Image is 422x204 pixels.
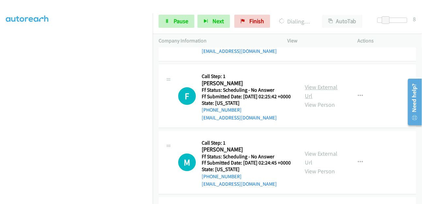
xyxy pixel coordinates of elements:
button: Next [197,15,230,28]
a: [PHONE_NUMBER] [202,107,242,113]
p: Actions [358,37,416,45]
a: [EMAIL_ADDRESS][DOMAIN_NAME] [202,181,277,187]
button: AutoTab [322,15,363,28]
a: [PHONE_NUMBER] [202,173,242,180]
a: View External Url [305,83,338,100]
a: Pause [159,15,195,28]
a: View Person [305,167,335,175]
iframe: Resource Center [403,76,422,128]
h2: [PERSON_NAME] [202,146,291,153]
h5: Ff Status: Scheduling - No Answer [202,87,291,93]
div: 8 [413,15,416,24]
a: View Person [305,101,335,108]
span: Pause [174,17,188,25]
div: The call is yet to be attempted [178,87,196,105]
h5: State: [US_STATE] [202,100,291,106]
a: Finish [234,15,270,28]
div: The call is yet to be attempted [178,153,196,171]
a: [EMAIL_ADDRESS][DOMAIN_NAME] [202,48,277,54]
p: View [288,37,346,45]
h5: Call Step: 1 [202,140,291,146]
h5: Ff Submitted Date: [DATE] 02:25:42 +0000 [202,93,291,100]
h1: M [178,153,196,171]
h5: Ff Submitted Date: [DATE] 02:24:45 +0000 [202,160,291,166]
a: [EMAIL_ADDRESS][DOMAIN_NAME] [202,115,277,121]
h5: Ff Status: Scheduling - No Answer [202,153,291,160]
h1: F [178,87,196,105]
h2: [PERSON_NAME] [202,80,291,87]
span: Next [212,17,224,25]
a: View External Url [305,150,338,166]
h5: State: [US_STATE] [202,166,291,173]
h5: Call Step: 1 [202,73,291,80]
p: Company Information [159,37,276,45]
p: Dialing [PERSON_NAME] [279,17,310,26]
span: Finish [249,17,264,25]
